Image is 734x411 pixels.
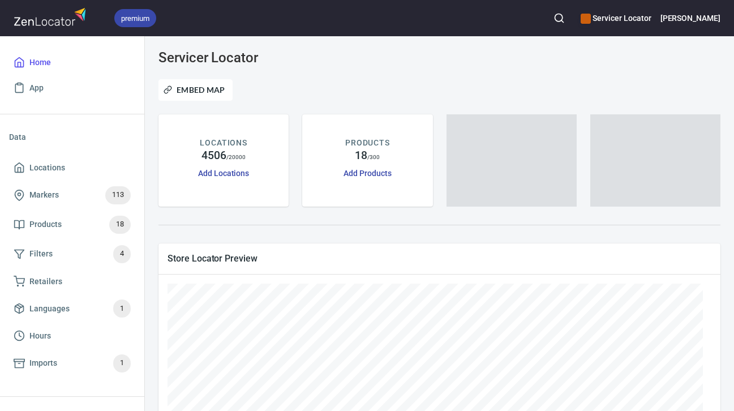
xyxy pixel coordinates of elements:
img: zenlocator [14,5,89,29]
span: Retailers [29,275,62,289]
div: Manage your apps [581,6,651,31]
span: Imports [29,356,57,370]
span: App [29,81,44,95]
span: Hours [29,329,51,343]
a: Markers113 [9,181,135,210]
span: Embed Map [166,83,225,97]
span: Markers [29,188,59,202]
p: / 300 [367,153,380,161]
h6: [PERSON_NAME] [660,12,720,24]
span: Products [29,217,62,232]
button: Embed Map [158,79,233,101]
a: Locations [9,155,135,181]
a: Home [9,50,135,75]
h6: Servicer Locator [581,12,651,24]
span: Locations [29,161,65,175]
span: Home [29,55,51,70]
span: Filters [29,247,53,261]
h4: 18 [355,149,367,162]
span: Store Locator Preview [168,252,711,264]
a: Retailers [9,269,135,294]
a: App [9,75,135,101]
span: 4 [113,247,131,260]
p: PRODUCTS [345,137,390,149]
h3: Servicer Locator [158,50,337,66]
a: Languages1 [9,294,135,323]
button: Search [547,6,572,31]
button: [PERSON_NAME] [660,6,720,31]
a: Add Locations [198,169,249,178]
p: / 20000 [226,153,246,161]
a: Hours [9,323,135,349]
a: Products18 [9,210,135,239]
span: Languages [29,302,70,316]
span: 1 [113,357,131,370]
a: Add Products [344,169,391,178]
span: 18 [109,218,131,231]
span: 1 [113,302,131,315]
span: premium [114,12,156,24]
div: premium [114,9,156,27]
li: Data [9,123,135,151]
button: color-CE600E [581,14,591,24]
p: LOCATIONS [200,137,247,149]
span: 113 [105,189,131,202]
h4: 4506 [201,149,226,162]
a: Imports1 [9,349,135,378]
a: Filters4 [9,239,135,269]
